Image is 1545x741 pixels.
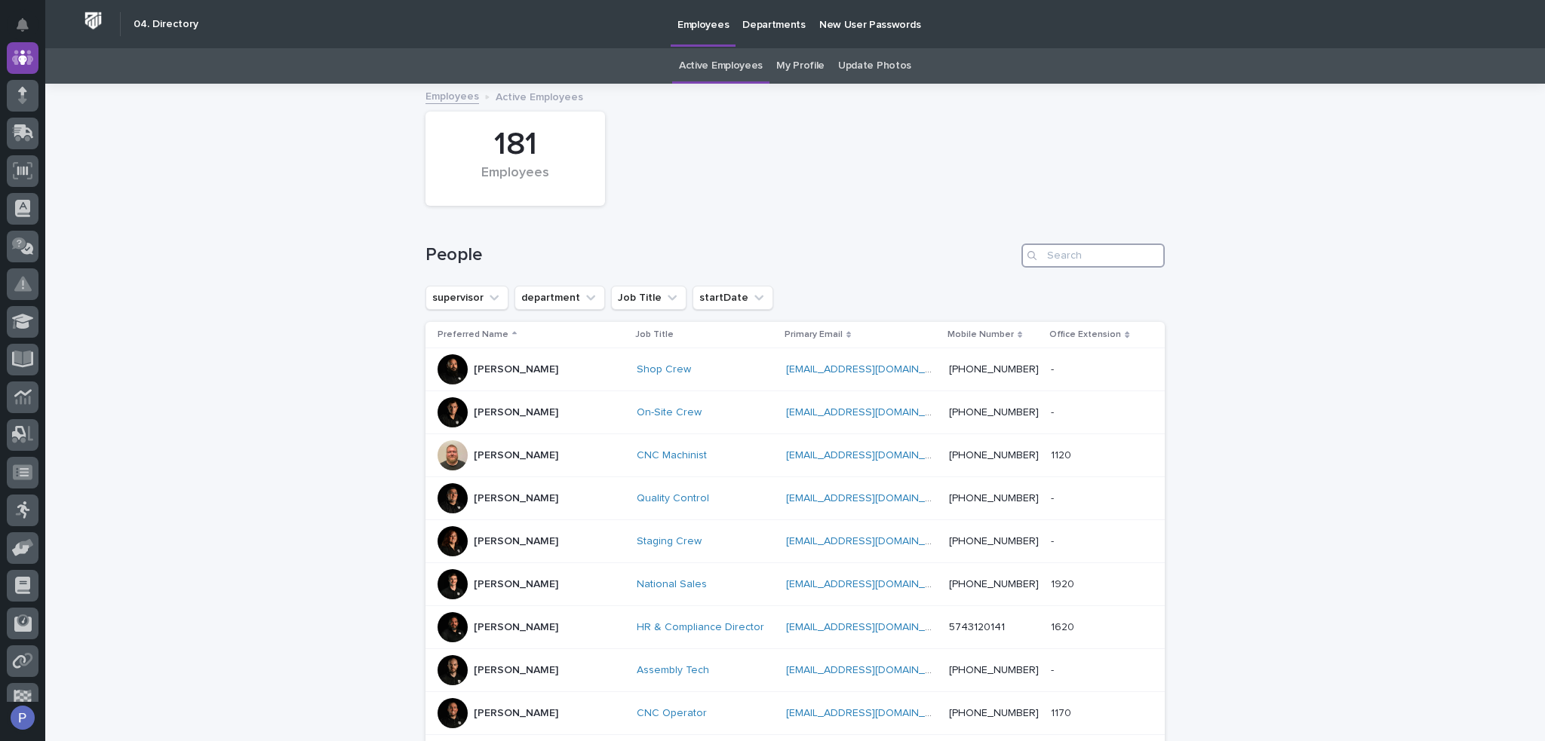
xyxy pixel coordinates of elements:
a: My Profile [776,48,825,84]
p: - [1051,489,1057,505]
a: [EMAIL_ADDRESS][DOMAIN_NAME] [786,407,957,418]
p: - [1051,532,1057,548]
p: Mobile Number [948,326,1014,343]
p: 1120 [1051,446,1074,462]
a: [EMAIL_ADDRESS][DOMAIN_NAME] [786,708,957,718]
a: Employees [425,87,479,104]
a: [PHONE_NUMBER] [949,493,1039,504]
p: [PERSON_NAME] [474,621,558,634]
p: [PERSON_NAME] [474,406,558,419]
a: [PHONE_NUMBER] [949,579,1039,589]
a: [PHONE_NUMBER] [949,450,1039,461]
a: [PHONE_NUMBER] [949,407,1039,418]
a: CNC Operator [637,707,707,720]
a: [EMAIL_ADDRESS][DOMAIN_NAME] [786,364,957,375]
p: [PERSON_NAME] [474,363,558,376]
tr: [PERSON_NAME]HR & Compliance Director [EMAIL_ADDRESS][DOMAIN_NAME] 574312014116201620 [425,606,1165,649]
tr: [PERSON_NAME]Staging Crew [EMAIL_ADDRESS][DOMAIN_NAME] [PHONE_NUMBER]-- [425,520,1165,563]
a: On-Site Crew [637,406,702,419]
p: 1170 [1051,704,1074,720]
a: [EMAIL_ADDRESS][DOMAIN_NAME] [786,579,957,589]
p: Preferred Name [438,326,508,343]
p: Primary Email [785,326,843,343]
button: supervisor [425,286,508,310]
button: Notifications [7,9,38,41]
p: - [1051,661,1057,677]
div: Notifications [19,18,38,42]
p: [PERSON_NAME] [474,578,558,591]
a: National Sales [637,578,707,591]
tr: [PERSON_NAME]Assembly Tech [EMAIL_ADDRESS][DOMAIN_NAME] [PHONE_NUMBER]-- [425,649,1165,692]
a: [EMAIL_ADDRESS][DOMAIN_NAME] [786,450,957,461]
tr: [PERSON_NAME]National Sales [EMAIL_ADDRESS][DOMAIN_NAME] [PHONE_NUMBER]19201920 [425,563,1165,606]
p: [PERSON_NAME] [474,535,558,548]
tr: [PERSON_NAME]CNC Machinist [EMAIL_ADDRESS][DOMAIN_NAME] [PHONE_NUMBER]11201120 [425,434,1165,477]
button: Job Title [611,286,686,310]
a: [PHONE_NUMBER] [949,536,1039,547]
tr: [PERSON_NAME]Shop Crew [EMAIL_ADDRESS][DOMAIN_NAME] [PHONE_NUMBER]-- [425,348,1165,391]
a: Staging Crew [637,535,702,548]
p: [PERSON_NAME] [474,664,558,677]
p: [PERSON_NAME] [474,449,558,462]
a: CNC Machinist [637,449,707,462]
button: department [514,286,605,310]
div: Employees [451,165,579,197]
p: [PERSON_NAME] [474,707,558,720]
p: - [1051,403,1057,419]
p: 1920 [1051,575,1077,591]
a: Quality Control [637,492,709,505]
h2: 04. Directory [134,18,198,31]
a: [EMAIL_ADDRESS][DOMAIN_NAME] [786,622,957,632]
a: 5743120141 [949,622,1005,632]
a: [PHONE_NUMBER] [949,364,1039,375]
input: Search [1021,243,1165,268]
a: Update Photos [838,48,911,84]
p: [PERSON_NAME] [474,492,558,505]
a: Active Employees [679,48,763,84]
a: [EMAIL_ADDRESS][DOMAIN_NAME] [786,493,957,504]
a: Assembly Tech [637,664,709,677]
a: [PHONE_NUMBER] [949,665,1039,675]
a: [EMAIL_ADDRESS][DOMAIN_NAME] [786,665,957,675]
tr: [PERSON_NAME]CNC Operator [EMAIL_ADDRESS][DOMAIN_NAME] [PHONE_NUMBER]11701170 [425,692,1165,735]
img: Workspace Logo [79,7,107,35]
button: startDate [693,286,773,310]
a: [PHONE_NUMBER] [949,708,1039,718]
button: users-avatar [7,702,38,733]
a: HR & Compliance Director [637,621,764,634]
a: Shop Crew [637,363,691,376]
div: 181 [451,126,579,164]
p: Job Title [635,326,674,343]
tr: [PERSON_NAME]On-Site Crew [EMAIL_ADDRESS][DOMAIN_NAME] [PHONE_NUMBER]-- [425,391,1165,434]
p: - [1051,360,1057,376]
p: 1620 [1051,618,1077,634]
a: [EMAIL_ADDRESS][DOMAIN_NAME] [786,536,957,547]
h1: People [425,244,1015,266]
p: Active Employees [496,87,583,104]
p: Office Extension [1049,326,1121,343]
tr: [PERSON_NAME]Quality Control [EMAIL_ADDRESS][DOMAIN_NAME] [PHONE_NUMBER]-- [425,477,1165,520]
